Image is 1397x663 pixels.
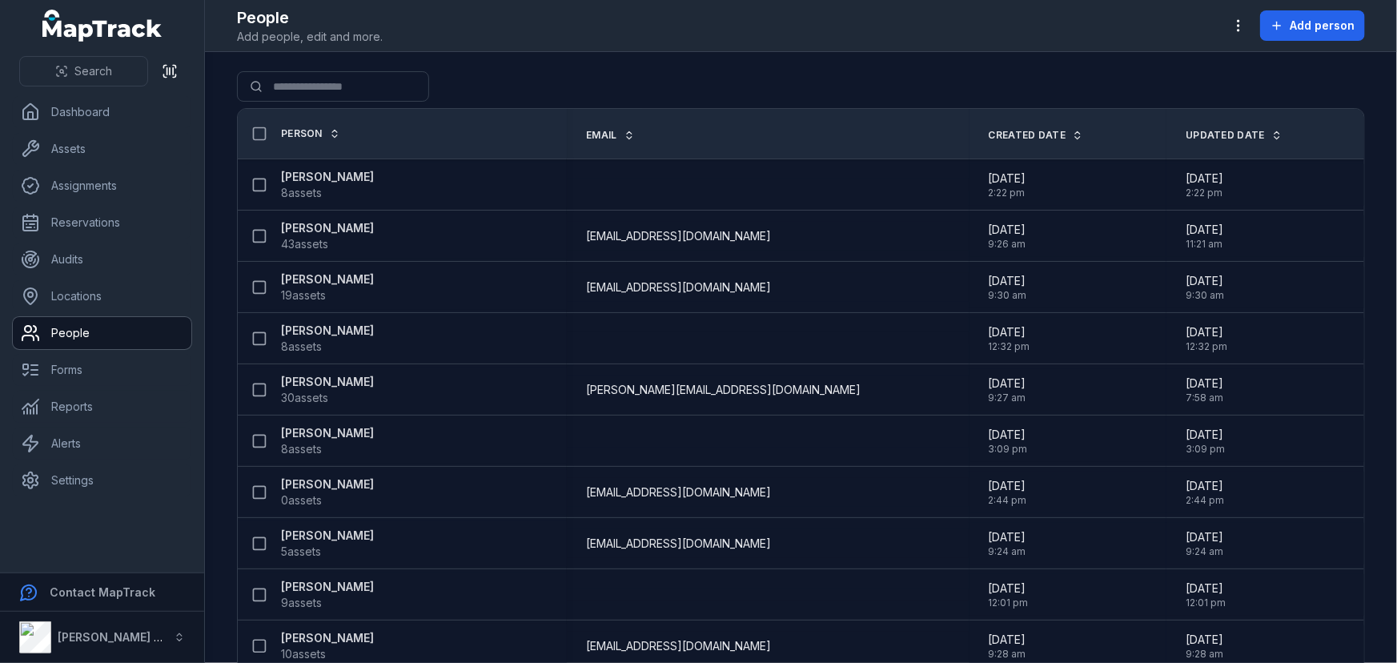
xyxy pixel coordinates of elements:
[13,464,191,496] a: Settings
[989,632,1026,661] time: 3/4/2025, 9:28:25 AM
[989,171,1026,199] time: 8/20/2025, 2:22:10 PM
[42,10,163,42] a: MapTrack
[989,129,1066,142] span: Created Date
[586,638,771,654] span: [EMAIL_ADDRESS][DOMAIN_NAME]
[13,170,191,202] a: Assignments
[989,648,1026,661] span: 9:28 am
[989,478,1027,507] time: 6/13/2025, 2:44:57 PM
[1186,632,1223,648] span: [DATE]
[281,323,374,355] a: [PERSON_NAME]8assets
[13,243,191,275] a: Audits
[1186,648,1223,661] span: 9:28 am
[1186,187,1223,199] span: 2:22 pm
[13,133,191,165] a: Assets
[281,339,322,355] span: 8 assets
[50,585,155,599] strong: Contact MapTrack
[237,29,383,45] span: Add people, edit and more.
[989,340,1030,353] span: 12:32 pm
[281,220,374,252] a: [PERSON_NAME]43assets
[281,169,374,201] a: [PERSON_NAME]8assets
[281,476,374,508] a: [PERSON_NAME]0assets
[989,324,1030,340] span: [DATE]
[1186,273,1224,302] time: 6/4/2025, 9:30:08 AM
[1186,340,1227,353] span: 12:32 pm
[1186,222,1223,251] time: 6/12/2025, 11:21:27 AM
[989,529,1026,558] time: 5/12/2025, 9:24:05 AM
[281,528,374,544] strong: [PERSON_NAME]
[281,595,322,611] span: 9 assets
[281,492,322,508] span: 0 assets
[13,428,191,460] a: Alerts
[281,390,328,406] span: 30 assets
[281,528,374,560] a: [PERSON_NAME]5assets
[989,494,1027,507] span: 2:44 pm
[281,441,322,457] span: 8 assets
[1186,376,1223,404] time: 8/1/2025, 7:58:22 AM
[1186,273,1224,289] span: [DATE]
[989,392,1026,404] span: 9:27 am
[989,129,1084,142] a: Created Date
[989,427,1028,443] span: [DATE]
[989,376,1026,404] time: 3/4/2025, 9:27:41 AM
[586,484,771,500] span: [EMAIL_ADDRESS][DOMAIN_NAME]
[586,129,617,142] span: Email
[58,630,169,644] strong: [PERSON_NAME] Air
[1186,171,1223,199] time: 8/20/2025, 2:22:10 PM
[13,207,191,239] a: Reservations
[989,324,1030,353] time: 6/6/2025, 12:32:38 PM
[1186,597,1226,609] span: 12:01 pm
[989,597,1029,609] span: 12:01 pm
[281,169,374,185] strong: [PERSON_NAME]
[281,476,374,492] strong: [PERSON_NAME]
[74,63,112,79] span: Search
[989,273,1027,289] span: [DATE]
[586,279,771,295] span: [EMAIL_ADDRESS][DOMAIN_NAME]
[1186,222,1223,238] span: [DATE]
[989,443,1028,456] span: 3:09 pm
[989,171,1026,187] span: [DATE]
[1186,632,1223,661] time: 3/4/2025, 9:28:25 AM
[586,129,635,142] a: Email
[1186,238,1223,251] span: 11:21 am
[989,478,1027,494] span: [DATE]
[281,630,374,662] a: [PERSON_NAME]10assets
[281,220,374,236] strong: [PERSON_NAME]
[1186,324,1227,340] span: [DATE]
[281,236,328,252] span: 43 assets
[13,280,191,312] a: Locations
[989,222,1026,238] span: [DATE]
[1260,10,1365,41] button: Add person
[989,529,1026,545] span: [DATE]
[281,630,374,646] strong: [PERSON_NAME]
[13,391,191,423] a: Reports
[281,127,323,140] span: Person
[1186,324,1227,353] time: 6/6/2025, 12:32:38 PM
[13,317,191,349] a: People
[1186,443,1225,456] span: 3:09 pm
[989,632,1026,648] span: [DATE]
[1186,529,1223,545] span: [DATE]
[1186,581,1226,597] span: [DATE]
[1186,529,1223,558] time: 5/12/2025, 9:24:05 AM
[989,376,1026,392] span: [DATE]
[989,238,1026,251] span: 9:26 am
[281,425,374,441] strong: [PERSON_NAME]
[586,382,861,398] span: [PERSON_NAME][EMAIL_ADDRESS][DOMAIN_NAME]
[281,374,374,406] a: [PERSON_NAME]30assets
[1186,289,1224,302] span: 9:30 am
[989,581,1029,597] span: [DATE]
[989,427,1028,456] time: 8/8/2025, 3:09:04 PM
[281,127,340,140] a: Person
[281,544,321,560] span: 5 assets
[989,273,1027,302] time: 6/4/2025, 9:30:08 AM
[989,222,1026,251] time: 3/4/2025, 9:26:03 AM
[989,545,1026,558] span: 9:24 am
[281,374,374,390] strong: [PERSON_NAME]
[281,579,374,595] strong: [PERSON_NAME]
[281,579,374,611] a: [PERSON_NAME]9assets
[281,271,374,303] a: [PERSON_NAME]19assets
[586,228,771,244] span: [EMAIL_ADDRESS][DOMAIN_NAME]
[1290,18,1355,34] span: Add person
[1186,129,1283,142] a: Updated Date
[1186,427,1225,456] time: 8/8/2025, 3:09:04 PM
